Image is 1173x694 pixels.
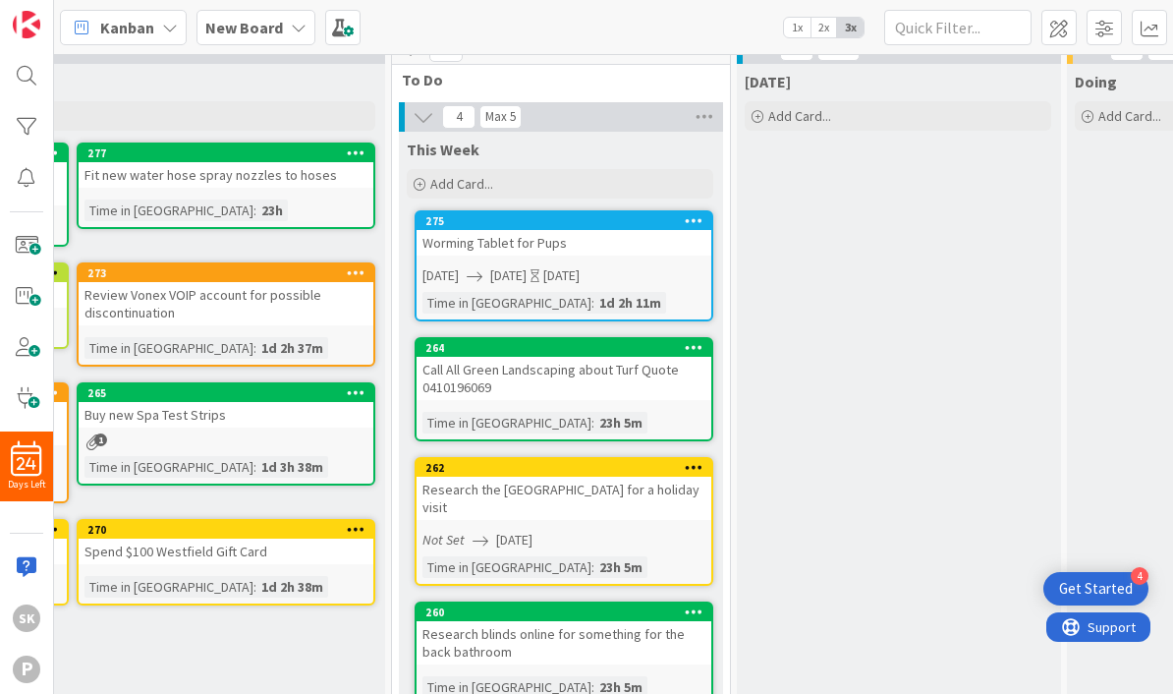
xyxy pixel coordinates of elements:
[253,200,256,221] span: :
[543,265,580,286] div: [DATE]
[13,11,40,38] img: Visit kanbanzone.com
[79,384,373,428] div: 265Buy new Spa Test Strips
[422,412,591,434] div: Time in [GEOGRAPHIC_DATA]
[594,412,647,434] div: 23h 5m
[84,576,253,598] div: Time in [GEOGRAPHIC_DATA]
[84,200,253,221] div: Time in [GEOGRAPHIC_DATA]
[13,605,40,632] div: SK
[490,265,527,286] span: [DATE]
[422,265,459,286] span: [DATE]
[768,107,831,125] span: Add Card...
[1059,579,1133,599] div: Get Started
[594,292,666,314] div: 1d 2h 11m
[442,105,475,129] span: 4
[253,576,256,598] span: :
[422,531,465,549] i: Not Set
[422,556,591,578] div: Time in [GEOGRAPHIC_DATA]
[79,539,373,564] div: Spend $100 Westfield Gift Card
[79,145,373,188] div: 277Fit new water hose spray nozzles to hoses
[417,357,711,400] div: Call All Green Landscaping about Turf Quote 0410196069
[79,402,373,428] div: Buy new Spa Test Strips
[417,230,711,256] div: Worming Tablet for Pups
[417,604,711,665] div: 260Research blinds online for something for the back bathroom
[13,656,40,683] div: P
[1043,572,1148,606] div: Open Get Started checklist, remaining modules: 4
[79,264,373,282] div: 273
[591,412,594,434] span: :
[256,576,328,598] div: 1d 2h 38m
[784,18,810,37] span: 1x
[205,18,283,37] b: New Board
[430,175,493,193] span: Add Card...
[41,3,89,27] span: Support
[417,212,711,230] div: 275
[591,556,594,578] span: :
[79,162,373,188] div: Fit new water hose spray nozzles to hoses
[417,459,711,477] div: 262
[1075,72,1117,91] span: Doing
[79,384,373,402] div: 265
[425,606,711,619] div: 260
[79,521,373,539] div: 270
[84,337,253,359] div: Time in [GEOGRAPHIC_DATA]
[87,146,373,160] div: 277
[407,140,479,159] span: This Week
[884,10,1032,45] input: Quick Filter...
[810,18,837,37] span: 2x
[87,523,373,537] div: 270
[591,292,594,314] span: :
[837,18,864,37] span: 3x
[256,200,288,221] div: 23h
[79,145,373,162] div: 277
[1098,107,1161,125] span: Add Card...
[417,212,711,256] div: 275Worming Tablet for Pups
[417,339,711,357] div: 264
[87,266,373,280] div: 273
[100,16,154,39] span: Kanban
[496,530,532,550] span: [DATE]
[94,434,107,446] span: 1
[594,556,647,578] div: 23h 5m
[425,461,711,475] div: 262
[417,477,711,520] div: Research the [GEOGRAPHIC_DATA] for a holiday visit
[417,339,711,400] div: 264Call All Green Landscaping about Turf Quote 0410196069
[79,282,373,325] div: Review Vonex VOIP account for possible discontinuation
[87,386,373,400] div: 265
[79,264,373,325] div: 273Review Vonex VOIP account for possible discontinuation
[1131,567,1148,585] div: 4
[745,72,791,91] span: Today
[84,456,253,478] div: Time in [GEOGRAPHIC_DATA]
[422,292,591,314] div: Time in [GEOGRAPHIC_DATA]
[417,621,711,665] div: Research blinds online for something for the back bathroom
[425,341,711,355] div: 264
[485,112,516,122] div: Max 5
[256,337,328,359] div: 1d 2h 37m
[425,214,711,228] div: 275
[17,457,36,471] span: 24
[79,521,373,564] div: 270Spend $100 Westfield Gift Card
[402,70,705,89] span: To Do
[256,456,328,478] div: 1d 3h 38m
[417,459,711,520] div: 262Research the [GEOGRAPHIC_DATA] for a holiday visit
[253,456,256,478] span: :
[417,604,711,621] div: 260
[253,337,256,359] span: :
